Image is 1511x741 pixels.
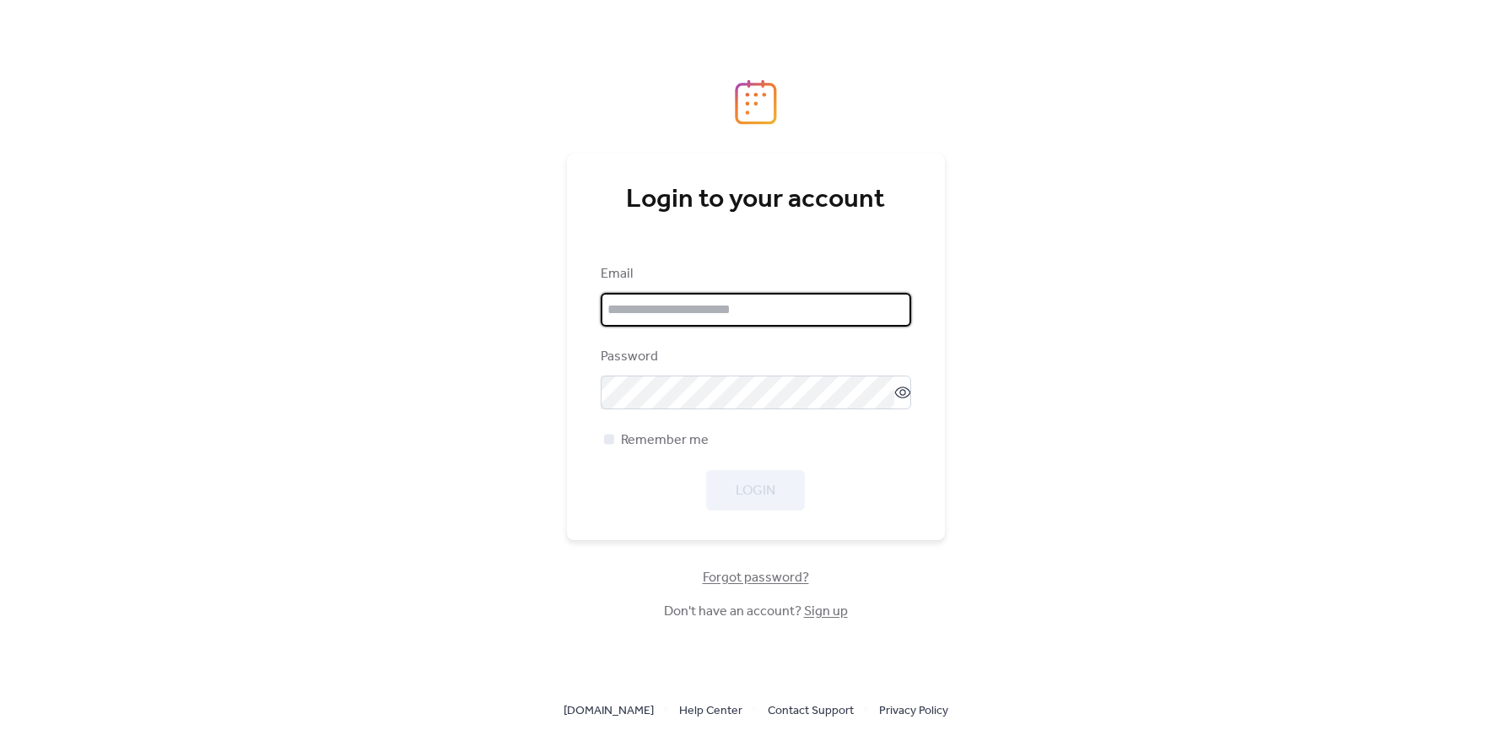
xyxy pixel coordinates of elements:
span: Help Center [679,701,742,722]
span: Don't have an account? [664,602,848,622]
span: Remember me [621,430,709,451]
span: [DOMAIN_NAME] [564,701,654,722]
span: Forgot password? [703,568,809,588]
div: Login to your account [601,183,911,217]
span: Contact Support [768,701,854,722]
img: logo [735,79,777,125]
div: Email [601,264,908,284]
span: Privacy Policy [879,701,948,722]
a: [DOMAIN_NAME] [564,700,654,721]
a: Forgot password? [703,573,809,582]
a: Contact Support [768,700,854,721]
a: Privacy Policy [879,700,948,721]
div: Password [601,347,908,367]
a: Sign up [804,598,848,625]
a: Help Center [679,700,742,721]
